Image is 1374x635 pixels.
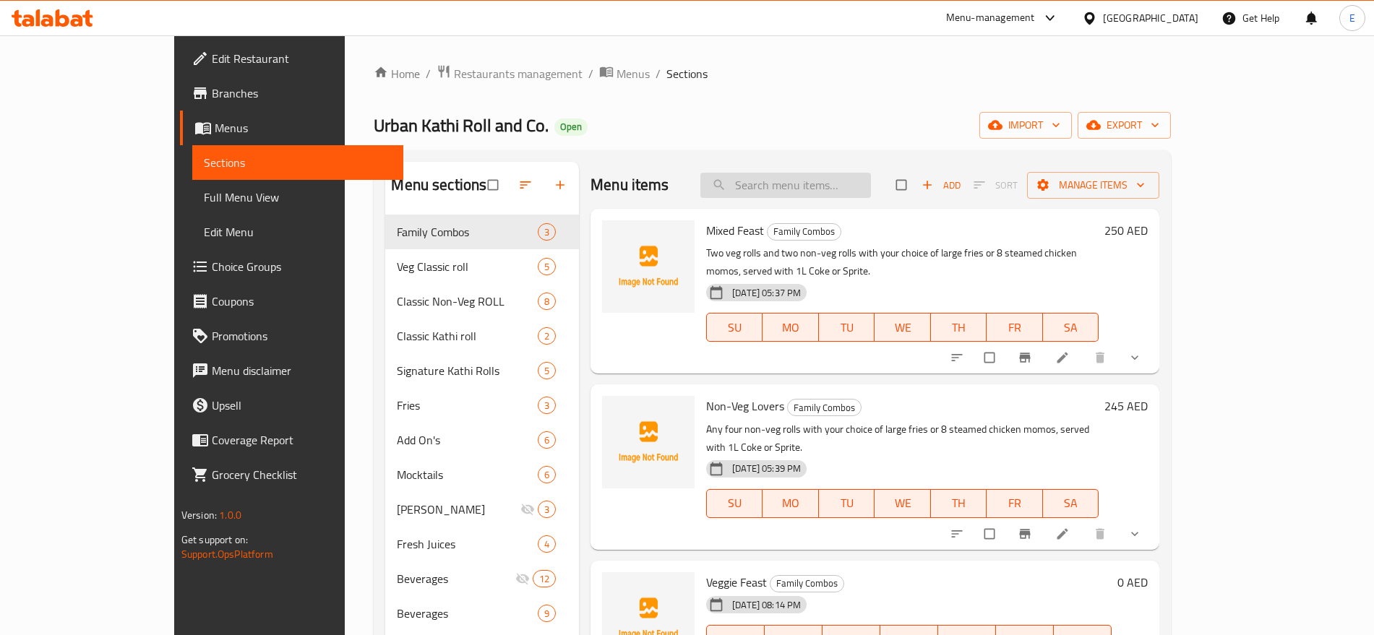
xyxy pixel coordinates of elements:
div: Fries3 [385,388,579,423]
span: E [1349,10,1355,26]
li: / [426,65,431,82]
span: Manage items [1039,176,1148,194]
h6: 0 AED [1117,572,1148,592]
span: Promotions [212,327,392,345]
a: Upsell [180,388,403,423]
li: / [588,65,593,82]
span: Menu disclaimer [212,362,392,379]
div: Beverages9 [385,596,579,631]
span: Version: [181,506,217,524]
div: items [538,223,556,241]
div: [PERSON_NAME]3 [385,492,579,527]
span: MO [768,317,812,338]
div: Menu-management [946,9,1035,27]
div: Add On's6 [385,423,579,457]
span: Beverages [397,605,538,622]
span: 3 [538,225,555,239]
svg: Show Choices [1128,350,1142,365]
span: TH [937,493,981,514]
button: WE [875,489,930,518]
div: Classic Kathi roll2 [385,319,579,353]
span: Grocery Checklist [212,466,392,483]
div: Add On's [397,431,538,449]
p: Any four non-veg rolls with your choice of large fries or 8 steamed chicken momos, served with 1L... [706,420,1099,457]
span: Veggie Feast [706,571,767,593]
span: Fries [397,397,538,414]
div: items [538,258,556,275]
div: items [538,466,556,483]
span: 4 [538,537,555,551]
button: SA [1043,313,1099,342]
span: Select to update [976,520,1006,548]
span: FR [992,317,1036,338]
span: SU [713,317,757,338]
span: Mixed Feast [706,220,764,241]
button: show more [1119,342,1154,373]
span: 8 [538,295,555,308]
span: Edit Menu [204,223,392,241]
span: [DATE] 08:14 PM [726,598,807,612]
button: FR [987,489,1042,518]
span: Sort sections [510,169,544,201]
span: Family Combos [788,399,861,416]
span: Fresh Juices [397,535,538,553]
span: 1.0.0 [219,506,241,524]
svg: Inactive section [515,571,530,586]
span: Classic Non-Veg ROLL [397,293,538,310]
div: items [538,362,556,379]
span: WE [880,317,924,338]
button: WE [875,313,930,342]
span: Family Combos [768,223,841,240]
a: Edit Menu [192,215,403,249]
h2: Menu sections [391,174,486,196]
li: / [656,65,661,82]
a: Coverage Report [180,423,403,457]
button: Manage items [1027,172,1159,199]
div: items [533,570,556,587]
a: Restaurants management [437,64,583,83]
span: Classic Kathi roll [397,327,538,345]
span: TU [825,493,869,514]
span: Restaurants management [454,65,583,82]
span: Family Combos [770,575,843,592]
span: import [991,116,1060,134]
h6: 245 AED [1104,396,1148,416]
span: Branches [212,85,392,102]
span: Mocktails [397,466,538,483]
button: Add [918,174,964,196]
nav: breadcrumb [374,64,1171,83]
button: import [979,112,1072,139]
div: Beverages12 [385,561,579,596]
button: SU [706,313,763,342]
svg: Inactive section [520,502,535,517]
button: TH [931,489,987,518]
a: Menu disclaimer [180,353,403,388]
svg: Show Choices [1128,527,1142,541]
div: Fresh Juices4 [385,527,579,561]
button: FR [987,313,1042,342]
button: sort-choices [941,518,976,550]
a: Choice Groups [180,249,403,284]
span: Non-Veg Lovers [706,395,784,417]
span: [DATE] 05:39 PM [726,462,807,475]
button: delete [1084,518,1119,550]
a: Promotions [180,319,403,353]
span: Menus [617,65,650,82]
div: Classic Non-Veg ROLL8 [385,284,579,319]
span: [PERSON_NAME] [397,501,520,518]
button: SA [1043,489,1099,518]
span: 9 [538,607,555,621]
button: Branch-specific-item [1009,518,1044,550]
div: items [538,397,556,414]
span: Upsell [212,397,392,414]
span: Open [554,121,588,133]
div: items [538,431,556,449]
span: 5 [538,260,555,274]
h6: 250 AED [1104,220,1148,241]
div: Family Combos [787,399,862,416]
span: Add [922,177,961,194]
span: 5 [538,364,555,378]
a: Edit Restaurant [180,41,403,76]
span: Select section first [964,174,1027,196]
